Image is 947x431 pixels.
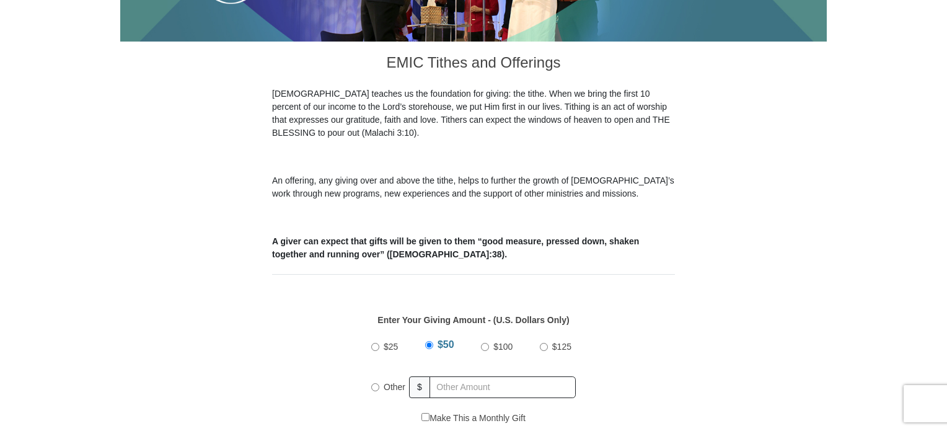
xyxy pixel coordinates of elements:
[272,42,675,87] h3: EMIC Tithes and Offerings
[384,382,405,392] span: Other
[384,342,398,352] span: $25
[272,87,675,140] p: [DEMOGRAPHIC_DATA] teaches us the foundation for giving: the tithe. When we bring the first 10 pe...
[272,174,675,200] p: An offering, any giving over and above the tithe, helps to further the growth of [DEMOGRAPHIC_DAT...
[409,376,430,398] span: $
[552,342,571,352] span: $125
[438,339,454,350] span: $50
[421,413,429,421] input: Make This a Monthly Gift
[421,412,526,425] label: Make This a Monthly Gift
[493,342,513,352] span: $100
[377,315,569,325] strong: Enter Your Giving Amount - (U.S. Dollars Only)
[429,376,576,398] input: Other Amount
[272,236,639,259] b: A giver can expect that gifts will be given to them “good measure, pressed down, shaken together ...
